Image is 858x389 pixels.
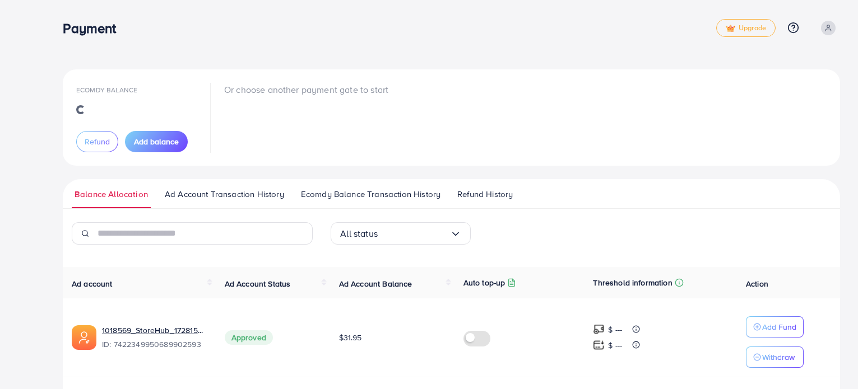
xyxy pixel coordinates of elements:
[463,276,505,289] p: Auto top-up
[125,131,188,152] button: Add balance
[225,330,273,345] span: Approved
[593,324,605,335] img: top-up amount
[102,339,207,350] span: ID: 7422349950689902593
[762,320,796,334] p: Add Fund
[72,278,113,289] span: Ad account
[339,278,412,289] span: Ad Account Balance
[225,278,291,289] span: Ad Account Status
[608,339,622,352] p: $ ---
[608,323,622,336] p: $ ---
[102,325,207,336] a: 1018569_StoreHub_1728150519093
[134,136,179,147] span: Add balance
[76,85,137,95] span: Ecomdy Balance
[301,188,440,200] span: Ecomdy Balance Transaction History
[72,325,96,350] img: ic-ads-acc.e4c84228.svg
[746,278,768,289] span: Action
[102,325,207,350] div: <span class='underline'>1018569_StoreHub_1728150519093</span></br>7422349950689902593
[378,225,450,242] input: Search for option
[331,222,471,245] div: Search for option
[340,225,378,242] span: All status
[726,24,766,32] span: Upgrade
[762,350,795,364] p: Withdraw
[716,19,776,37] a: tickUpgrade
[339,332,362,343] span: $31.95
[165,188,284,200] span: Ad Account Transaction History
[726,25,735,32] img: tick
[593,339,605,351] img: top-up amount
[746,316,804,338] button: Add Fund
[63,20,125,36] h3: Payment
[457,188,513,200] span: Refund History
[593,276,672,289] p: Threshold information
[75,188,148,200] span: Balance Allocation
[746,346,804,368] button: Withdraw
[224,83,388,96] p: Or choose another payment gate to start
[76,131,118,152] button: Refund
[85,136,110,147] span: Refund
